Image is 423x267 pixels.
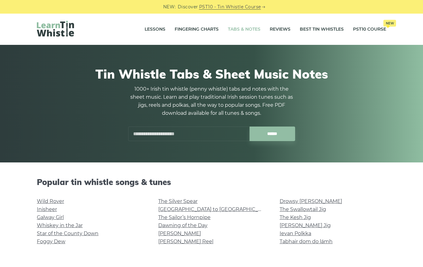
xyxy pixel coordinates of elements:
a: Tabhair dom do lámh [280,239,333,244]
a: Reviews [270,22,290,37]
a: Tabs & Notes [228,22,260,37]
a: [PERSON_NAME] [158,230,201,236]
a: [PERSON_NAME] Jig [280,222,331,228]
h1: Tin Whistle Tabs & Sheet Music Notes [37,67,386,81]
a: Wild Rover [37,198,64,204]
a: The Kesh Jig [280,214,311,220]
a: Dawning of the Day [158,222,207,228]
a: Star of the County Down [37,230,98,236]
a: Drowsy [PERSON_NAME] [280,198,342,204]
a: PST10 CourseNew [353,22,386,37]
a: Lessons [145,22,165,37]
a: Inisheer [37,206,57,212]
a: The Silver Spear [158,198,198,204]
a: Best Tin Whistles [300,22,344,37]
a: Whiskey in the Jar [37,222,83,228]
p: 1000+ Irish tin whistle (penny whistle) tabs and notes with the sheet music. Learn and play tradi... [128,85,295,117]
a: Fingering Charts [175,22,219,37]
a: The Swallowtail Jig [280,206,326,212]
span: New [383,20,396,27]
a: Ievan Polkka [280,230,311,236]
a: [GEOGRAPHIC_DATA] to [GEOGRAPHIC_DATA] [158,206,273,212]
h2: Popular tin whistle songs & tunes [37,177,386,187]
a: The Sailor’s Hornpipe [158,214,211,220]
a: [PERSON_NAME] Reel [158,239,213,244]
img: LearnTinWhistle.com [37,21,74,37]
a: Foggy Dew [37,239,65,244]
a: Galway Girl [37,214,64,220]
